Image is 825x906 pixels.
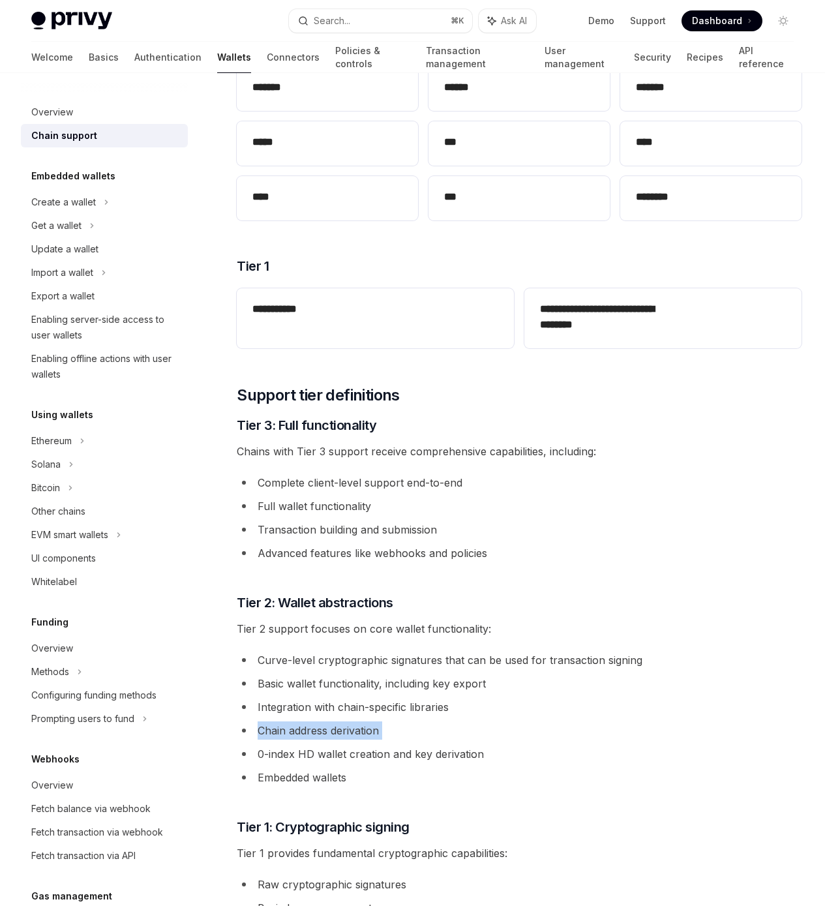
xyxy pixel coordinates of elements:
[335,42,410,73] a: Policies & controls
[31,457,61,472] div: Solana
[134,42,202,73] a: Authentication
[21,500,188,523] a: Other chains
[31,664,69,680] div: Methods
[289,9,472,33] button: Search...⌘K
[687,42,723,73] a: Recipes
[31,407,93,423] h5: Using wallets
[31,574,77,590] div: Whitelabel
[31,641,73,656] div: Overview
[21,547,188,570] a: UI components
[237,620,802,638] span: Tier 2 support focuses on core wallet functionality:
[31,778,73,793] div: Overview
[267,42,320,73] a: Connectors
[21,797,188,821] a: Fetch balance via webhook
[31,168,115,184] h5: Embedded wallets
[237,651,802,669] li: Curve-level cryptographic signatures that can be used for transaction signing
[237,674,802,693] li: Basic wallet functionality, including key export
[31,824,163,840] div: Fetch transaction via webhook
[31,527,108,543] div: EVM smart wallets
[21,308,188,347] a: Enabling server-side access to user wallets
[479,9,536,33] button: Ask AI
[31,751,80,767] h5: Webhooks
[634,42,671,73] a: Security
[31,614,68,630] h5: Funding
[237,474,802,492] li: Complete client-level support end-to-end
[237,698,802,716] li: Integration with chain-specific libraries
[31,351,180,382] div: Enabling offline actions with user wallets
[21,124,188,147] a: Chain support
[31,218,82,234] div: Get a wallet
[31,288,95,304] div: Export a wallet
[237,497,802,515] li: Full wallet functionality
[237,875,802,894] li: Raw cryptographic signatures
[31,504,85,519] div: Other chains
[682,10,762,31] a: Dashboard
[237,544,802,562] li: Advanced features like webhooks and policies
[31,104,73,120] div: Overview
[21,237,188,261] a: Update a wallet
[426,42,530,73] a: Transaction management
[773,10,794,31] button: Toggle dark mode
[21,284,188,308] a: Export a wallet
[237,416,376,434] span: Tier 3: Full functionality
[237,721,802,740] li: Chain address derivation
[501,14,527,27] span: Ask AI
[21,844,188,868] a: Fetch transaction via API
[237,844,802,862] span: Tier 1 provides fundamental cryptographic capabilities:
[31,194,96,210] div: Create a wallet
[588,14,614,27] a: Demo
[237,442,802,461] span: Chains with Tier 3 support receive comprehensive capabilities, including:
[89,42,119,73] a: Basics
[237,818,410,836] span: Tier 1: Cryptographic signing
[31,241,98,257] div: Update a wallet
[217,42,251,73] a: Wallets
[21,570,188,594] a: Whitelabel
[237,257,269,275] span: Tier 1
[692,14,742,27] span: Dashboard
[451,16,464,26] span: ⌘ K
[237,768,802,787] li: Embedded wallets
[21,821,188,844] a: Fetch transaction via webhook
[31,433,72,449] div: Ethereum
[21,637,188,660] a: Overview
[31,801,151,817] div: Fetch balance via webhook
[314,13,350,29] div: Search...
[31,312,180,343] div: Enabling server-side access to user wallets
[31,848,136,864] div: Fetch transaction via API
[237,745,802,763] li: 0-index HD wallet creation and key derivation
[31,128,97,143] div: Chain support
[237,385,400,406] span: Support tier definitions
[630,14,666,27] a: Support
[31,888,112,904] h5: Gas management
[545,42,618,73] a: User management
[31,12,112,30] img: light logo
[31,687,157,703] div: Configuring funding methods
[237,521,802,539] li: Transaction building and submission
[739,42,794,73] a: API reference
[31,711,134,727] div: Prompting users to fund
[31,480,60,496] div: Bitcoin
[237,594,393,612] span: Tier 2: Wallet abstractions
[21,347,188,386] a: Enabling offline actions with user wallets
[21,774,188,797] a: Overview
[21,100,188,124] a: Overview
[21,684,188,707] a: Configuring funding methods
[31,265,93,280] div: Import a wallet
[31,551,96,566] div: UI components
[31,42,73,73] a: Welcome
